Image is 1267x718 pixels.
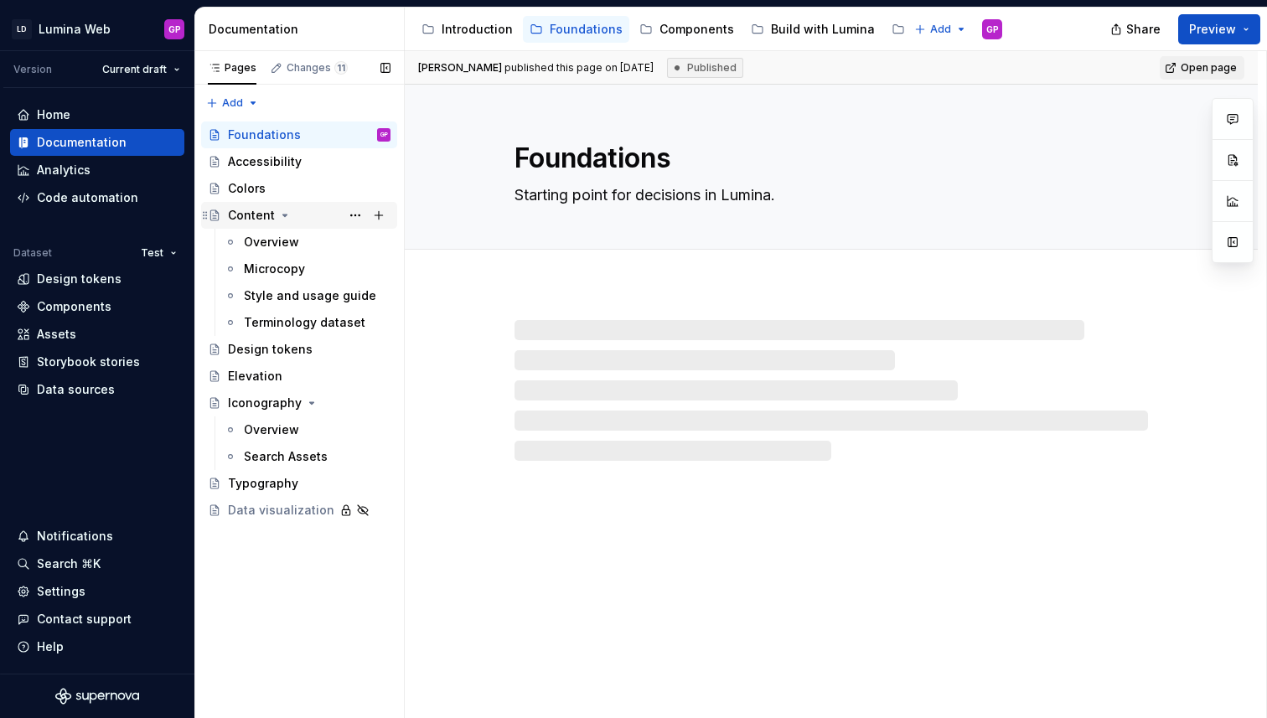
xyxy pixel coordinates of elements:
[37,162,90,178] div: Analytics
[1160,56,1244,80] a: Open page
[228,180,266,197] div: Colors
[1178,14,1260,44] button: Preview
[37,528,113,545] div: Notifications
[201,363,397,390] a: Elevation
[10,349,184,375] a: Storybook stories
[217,282,397,309] a: Style and usage guide
[415,13,906,46] div: Page tree
[244,287,376,304] div: Style and usage guide
[37,271,122,287] div: Design tokens
[1181,61,1237,75] span: Open page
[201,497,397,524] a: Data visualization
[102,63,167,76] span: Current draft
[885,16,1010,43] a: Lumina support
[909,18,972,41] button: Add
[10,606,184,633] button: Contact support
[659,21,734,38] div: Components
[37,381,115,398] div: Data sources
[1126,21,1161,38] span: Share
[633,16,741,43] a: Components
[141,246,163,260] span: Test
[209,21,397,38] div: Documentation
[37,106,70,123] div: Home
[208,61,256,75] div: Pages
[442,21,513,38] div: Introduction
[744,16,882,43] a: Build with Lumina
[13,63,52,76] div: Version
[201,175,397,202] a: Colors
[244,261,305,277] div: Microcopy
[1102,14,1171,44] button: Share
[55,688,139,705] svg: Supernova Logo
[39,21,111,38] div: Lumina Web
[10,184,184,211] a: Code automation
[37,189,138,206] div: Code automation
[511,182,1145,209] textarea: Starting point for decisions in Lumina.
[3,11,191,47] button: LDLumina WebGP
[415,16,520,43] a: Introduction
[244,314,365,331] div: Terminology dataset
[10,578,184,605] a: Settings
[10,550,184,577] button: Search ⌘K
[418,61,502,74] span: [PERSON_NAME]
[228,395,302,411] div: Iconography
[168,23,181,36] div: GP
[287,61,348,75] div: Changes
[380,127,388,143] div: GP
[95,58,188,81] button: Current draft
[523,16,629,43] a: Foundations
[10,376,184,403] a: Data sources
[930,23,951,36] span: Add
[217,256,397,282] a: Microcopy
[37,611,132,628] div: Contact support
[222,96,243,110] span: Add
[511,138,1145,178] textarea: Foundations
[228,127,301,143] div: Foundations
[10,101,184,128] a: Home
[201,390,397,416] a: Iconography
[244,448,328,465] div: Search Assets
[37,326,76,343] div: Assets
[37,354,140,370] div: Storybook stories
[228,368,282,385] div: Elevation
[217,309,397,336] a: Terminology dataset
[217,443,397,470] a: Search Assets
[228,341,313,358] div: Design tokens
[37,134,127,151] div: Documentation
[228,153,302,170] div: Accessibility
[986,23,999,36] div: GP
[217,229,397,256] a: Overview
[550,21,623,38] div: Foundations
[10,129,184,156] a: Documentation
[10,266,184,292] a: Design tokens
[37,555,101,572] div: Search ⌘K
[244,421,299,438] div: Overview
[667,58,743,78] div: Published
[228,207,275,224] div: Content
[201,121,397,524] div: Page tree
[228,475,298,492] div: Typography
[10,633,184,660] button: Help
[37,583,85,600] div: Settings
[12,19,32,39] div: LD
[10,321,184,348] a: Assets
[201,202,397,229] a: Content
[37,298,111,315] div: Components
[201,470,397,497] a: Typography
[10,157,184,183] a: Analytics
[10,293,184,320] a: Components
[201,91,264,115] button: Add
[201,121,397,148] a: FoundationsGP
[418,61,654,75] span: published this page on [DATE]
[201,148,397,175] a: Accessibility
[37,638,64,655] div: Help
[201,336,397,363] a: Design tokens
[1189,21,1236,38] span: Preview
[13,246,52,260] div: Dataset
[217,416,397,443] a: Overview
[228,502,334,519] div: Data visualization
[771,21,875,38] div: Build with Lumina
[133,241,184,265] button: Test
[244,234,299,251] div: Overview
